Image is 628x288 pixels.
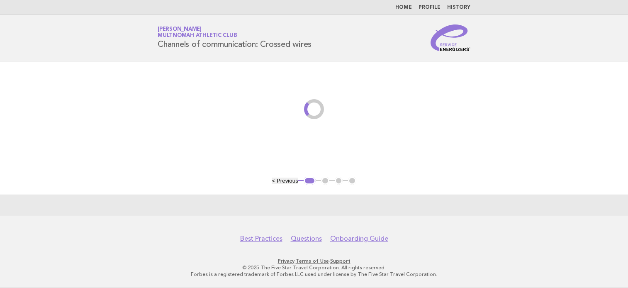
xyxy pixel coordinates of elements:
span: Multnomah Athletic Club [158,33,237,39]
a: Onboarding Guide [330,234,388,243]
a: [PERSON_NAME]Multnomah Athletic Club [158,27,237,38]
a: Profile [419,5,441,10]
p: © 2025 The Five Star Travel Corporation. All rights reserved. [60,264,568,271]
a: Privacy [278,258,295,264]
p: Forbes is a registered trademark of Forbes LLC used under license by The Five Star Travel Corpora... [60,271,568,278]
a: Questions [291,234,322,243]
a: Support [330,258,351,264]
img: Service Energizers [431,24,470,51]
p: · · [60,258,568,264]
h1: Channels of communication: Crossed wires [158,27,312,49]
a: History [447,5,470,10]
a: Terms of Use [296,258,329,264]
a: Best Practices [240,234,282,243]
a: Home [395,5,412,10]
